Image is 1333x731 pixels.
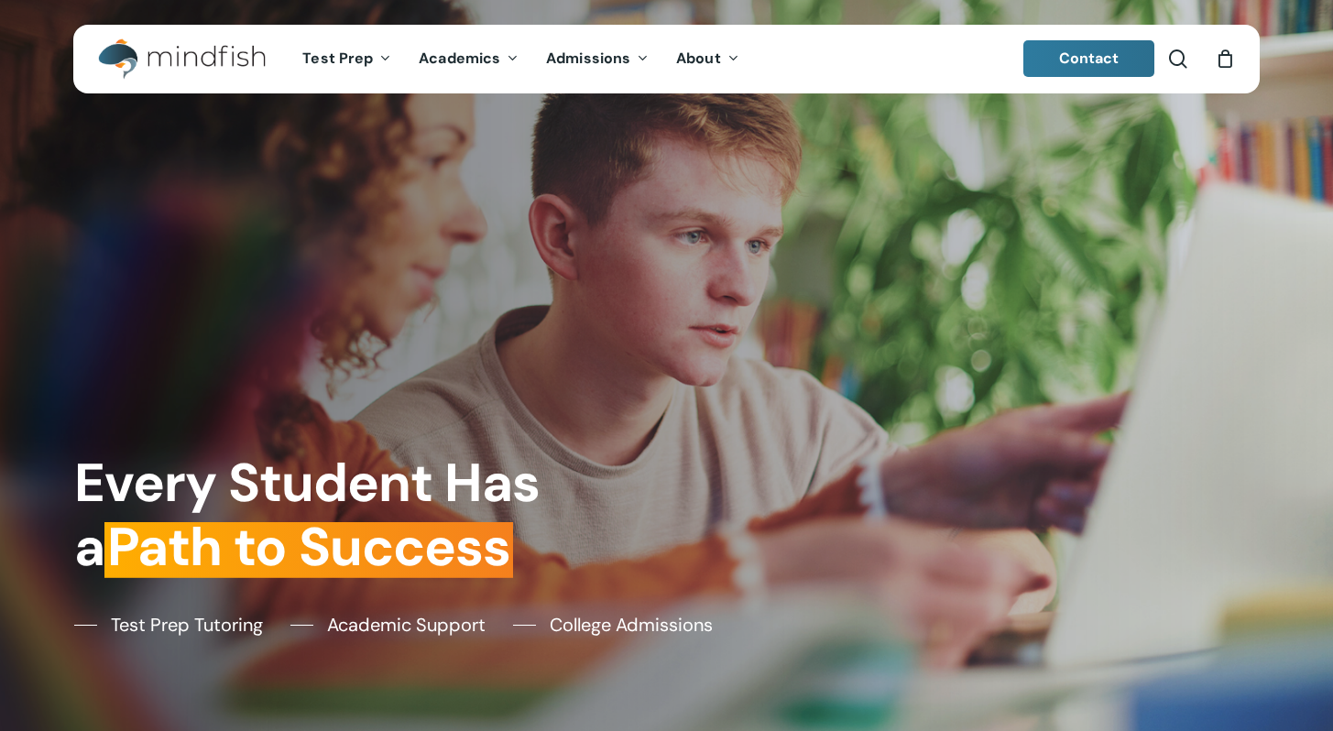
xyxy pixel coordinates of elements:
span: Contact [1059,49,1120,68]
nav: Main Menu [289,25,752,93]
a: Academic Support [290,611,486,638]
a: Academics [405,51,532,67]
a: About [662,51,753,67]
h1: Every Student Has a [74,452,655,580]
em: Path to Success [104,512,513,582]
a: Contact [1023,40,1155,77]
span: Test Prep [302,49,373,68]
span: Test Prep Tutoring [111,611,263,638]
span: About [676,49,721,68]
span: Admissions [546,49,630,68]
span: Academics [419,49,500,68]
header: Main Menu [73,25,1260,93]
a: Test Prep Tutoring [74,611,263,638]
span: Academic Support [327,611,486,638]
a: Cart [1215,49,1235,69]
a: Admissions [532,51,662,67]
a: College Admissions [513,611,713,638]
a: Test Prep [289,51,405,67]
span: College Admissions [550,611,713,638]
